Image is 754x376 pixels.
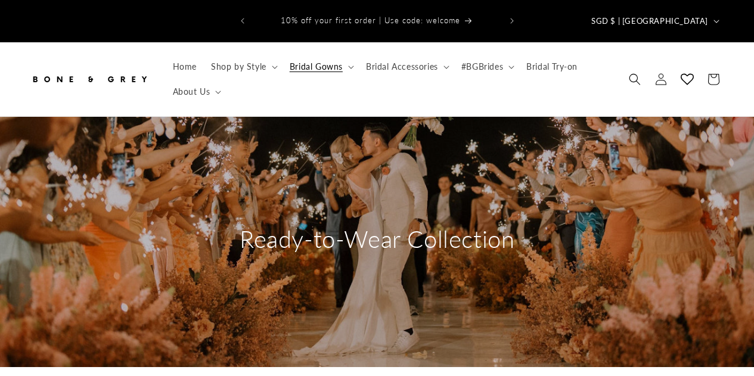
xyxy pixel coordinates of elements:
[283,54,359,79] summary: Bridal Gowns
[173,86,210,97] span: About Us
[240,223,514,254] h2: Ready-to-Wear Collection
[526,61,578,72] span: Bridal Try-on
[166,79,226,104] summary: About Us
[211,61,266,72] span: Shop by Style
[173,61,197,72] span: Home
[30,66,149,92] img: Bone and Grey Bridal
[622,66,648,92] summary: Search
[204,54,283,79] summary: Shop by Style
[499,10,525,32] button: Next announcement
[366,61,438,72] span: Bridal Accessories
[26,61,154,97] a: Bone and Grey Bridal
[359,54,454,79] summary: Bridal Accessories
[290,61,343,72] span: Bridal Gowns
[461,61,503,72] span: #BGBrides
[591,15,708,27] span: SGD $ | [GEOGRAPHIC_DATA]
[454,54,519,79] summary: #BGBrides
[519,54,585,79] a: Bridal Try-on
[229,10,256,32] button: Previous announcement
[584,10,724,32] button: SGD $ | [GEOGRAPHIC_DATA]
[281,15,460,25] span: 10% off your first order | Use code: welcome
[166,54,204,79] a: Home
